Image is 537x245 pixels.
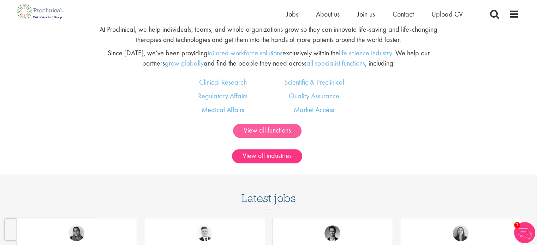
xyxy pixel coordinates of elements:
a: Clinical Research [199,78,247,87]
img: Anjali Parbhu [68,225,84,241]
a: View all functions [233,124,302,138]
a: Jobs [286,10,298,19]
a: Regulatory Affairs [198,91,247,100]
img: Chatbot [514,222,535,243]
a: Contact [393,10,414,19]
iframe: reCAPTCHA [5,219,95,240]
a: life science industry [339,48,392,57]
a: Market Access [294,105,334,114]
h3: Latest jobs [241,174,296,209]
a: Quality Assurance [289,91,339,100]
img: Mia Kellerman [453,225,469,241]
span: 1 [514,222,520,228]
a: Upload CV [431,10,463,19]
a: About us [316,10,340,19]
p: At Proclinical, we help individuals, teams, and whole organizations grow so they can innovate lif... [91,24,446,44]
a: Join us [357,10,375,19]
a: Scientific & Preclinical [284,78,344,87]
a: Medical Affairs [202,105,244,114]
a: grow globally [165,59,203,68]
img: Nicolas Daniel [197,225,213,241]
img: Max Slevogt [324,225,340,241]
a: tailored workforce solutions [207,48,282,57]
a: all specialist functions [306,59,365,68]
a: View all industries [232,149,302,163]
p: Since [DATE], we’ve been providing exclusively within the . We help our partners and find the peo... [91,48,446,68]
